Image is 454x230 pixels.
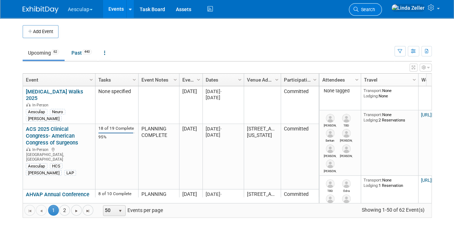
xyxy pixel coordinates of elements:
div: None 2 Reservations [364,112,415,123]
span: Go to the last page [85,208,91,214]
a: Travel [364,74,413,86]
span: Column Settings [354,77,360,83]
span: Column Settings [88,77,94,83]
a: Go to the previous page [36,205,47,216]
img: Patrick Hamill [342,144,351,153]
a: Column Settings [87,74,95,84]
div: Evan Billington [324,153,336,158]
a: Attendees [322,74,356,86]
img: Paul Murphy [342,129,351,138]
div: TBD [324,188,336,193]
a: Event [26,74,90,86]
td: [STREET_ADDRESS][US_STATE] [244,124,281,189]
span: Column Settings [312,77,318,83]
img: In-Person Event [26,103,31,106]
span: Go to the first page [27,208,33,214]
a: Participation [284,74,314,86]
span: Column Settings [274,77,280,83]
div: LAP [64,170,76,176]
span: Transport: [364,178,382,183]
a: Column Settings [273,74,281,84]
span: Lodging: [364,118,379,123]
span: Go to the previous page [38,208,44,214]
a: Column Settings [236,74,244,84]
img: Linda Zeller [391,4,425,12]
span: Column Settings [196,77,201,83]
img: Danielle Fletcher [326,114,334,123]
span: Lodging: [364,183,379,188]
div: [DATE] [206,126,240,132]
span: 62 [51,49,59,55]
td: Committed [281,124,319,189]
img: ExhibitDay [23,6,58,13]
span: 1 [48,205,59,216]
div: None specified [98,88,135,95]
a: AHVAP Annual Conference and Industry Partner Expo 2025 [26,191,89,211]
span: Events per page [94,205,170,216]
span: 50 [103,206,116,216]
span: Column Settings [237,77,243,83]
a: Go to the next page [71,205,82,216]
div: 18 of 19 Complete [98,126,135,131]
a: Venue Address [247,74,276,86]
img: Evan Billington [326,144,334,153]
td: [DATE] [179,124,202,189]
div: Aesculap [26,109,47,115]
div: Patrick Hamill [340,153,352,158]
div: Odra Anderson [340,188,352,193]
a: Event Notes [141,74,174,86]
div: [DATE] [206,132,240,138]
a: Column Settings [171,74,179,84]
div: [DATE] [206,95,240,101]
div: Danielle Fletcher [324,123,336,127]
span: Search [359,7,375,12]
a: ACS 2025 Clinical Congress- American Congress of Surgeons [26,126,78,146]
div: 8 of 10 Complete [98,191,135,197]
a: 2 [59,205,70,216]
div: Serkan Bellikli [324,138,336,142]
span: 440 [82,49,92,55]
span: Transport: [364,88,382,93]
div: Tom Eckert [324,168,336,173]
img: Tom Eckert [326,160,334,168]
td: Committed [281,86,319,124]
a: Column Settings [410,74,418,84]
a: Column Settings [130,74,138,84]
img: TBD [342,114,351,123]
img: Odra Anderson [342,179,351,188]
div: [PERSON_NAME] [26,116,62,121]
a: Upcoming62 [23,46,65,60]
a: [MEDICAL_DATA] Walks 2025 [26,88,83,102]
div: None tagged [322,88,358,94]
div: [PERSON_NAME] [26,170,62,176]
div: Aesculap [26,163,47,169]
div: Neuro [50,109,65,115]
img: Serkan Bellikli [326,129,334,138]
div: Paul Murphy [340,138,352,142]
span: Go to the next page [74,208,79,214]
span: - [220,126,222,132]
div: None None [364,88,415,98]
a: Search [349,3,382,16]
button: Add Event [23,25,58,38]
span: Column Settings [411,77,417,83]
span: In-Person [32,147,51,152]
a: Column Settings [353,74,361,84]
span: Showing 1-50 of 62 Event(s) [355,205,431,215]
span: Transport: [364,112,382,117]
img: Allison Hughes [326,194,334,203]
span: Column Settings [172,77,178,83]
div: 95% [98,134,135,140]
span: select [117,208,123,214]
div: [GEOGRAPHIC_DATA], [GEOGRAPHIC_DATA] [26,146,92,162]
img: Marlon Mays [342,194,351,203]
td: [DATE] [179,86,202,124]
div: HCS [50,163,62,169]
a: Go to the last page [83,205,93,216]
span: In-Person [32,103,51,107]
td: PLANNING COMPLETE [138,124,179,189]
div: None 1 Reservation [364,178,415,188]
img: TBD [326,179,334,188]
span: Lodging: [364,93,379,98]
span: - [220,192,222,197]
